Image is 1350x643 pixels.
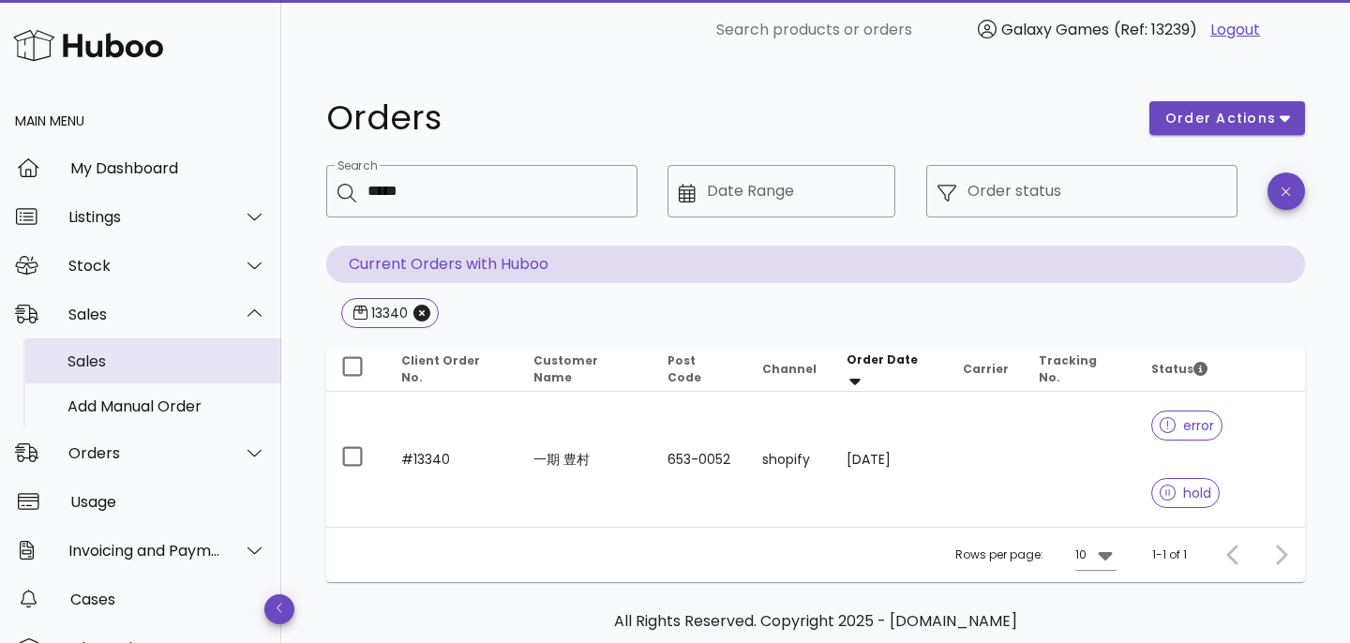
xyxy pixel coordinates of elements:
td: 653-0052 [652,392,746,527]
div: 10 [1075,546,1087,563]
div: Rows per page: [955,528,1117,582]
div: Stock [68,257,221,275]
th: Carrier [948,347,1024,392]
td: [DATE] [832,392,949,527]
div: 10Rows per page: [1075,540,1117,570]
span: Status [1151,361,1207,377]
th: Customer Name [518,347,653,392]
span: Galaxy Games [1001,19,1109,40]
span: Customer Name [533,352,598,385]
a: Logout [1210,19,1260,41]
span: Post Code [667,352,701,385]
span: order actions [1164,109,1277,128]
div: Listings [68,208,221,226]
td: shopify [747,392,832,527]
div: Orders [68,444,221,462]
td: #13340 [386,392,518,527]
div: Invoicing and Payments [68,542,221,560]
button: order actions [1149,101,1305,135]
span: Tracking No. [1039,352,1097,385]
span: Order Date [847,351,918,367]
p: Current Orders with Huboo [326,246,1305,283]
div: 1-1 of 1 [1152,546,1187,563]
div: Cases [70,591,266,608]
img: Huboo Logo [13,25,163,66]
th: Client Order No. [386,347,518,392]
div: Add Manual Order [67,397,266,415]
span: Client Order No. [401,352,480,385]
span: Channel [762,361,817,377]
td: 一期 豊村 [518,392,653,527]
div: Sales [67,352,266,370]
span: Carrier [963,361,1009,377]
div: 13340 [367,304,408,322]
th: Order Date: Sorted descending. Activate to remove sorting. [832,347,949,392]
h1: Orders [326,101,1127,135]
div: Usage [70,493,266,511]
span: (Ref: 13239) [1114,19,1197,40]
span: error [1160,419,1215,432]
th: Tracking No. [1024,347,1135,392]
th: Post Code [652,347,746,392]
div: My Dashboard [70,159,266,177]
button: Close [413,305,430,321]
div: Sales [68,306,221,323]
th: Channel [747,347,832,392]
span: hold [1160,486,1212,500]
p: All Rights Reserved. Copyright 2025 - [DOMAIN_NAME] [341,610,1290,633]
th: Status [1136,347,1305,392]
label: Search [337,159,377,173]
